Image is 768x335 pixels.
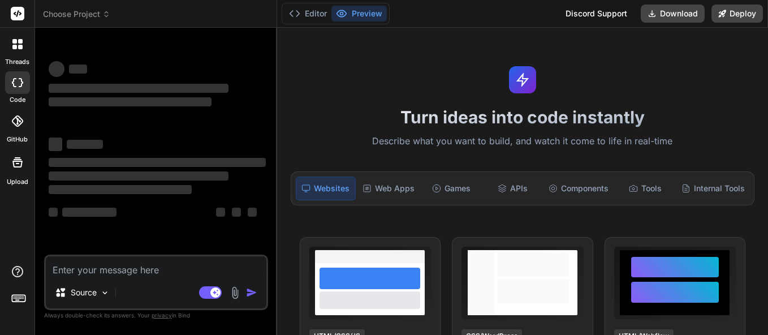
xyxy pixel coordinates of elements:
span: ‌ [49,138,62,151]
div: Websites [296,177,356,200]
img: icon [246,287,257,298]
div: APIs [483,177,542,200]
button: Download [641,5,705,23]
span: ‌ [49,185,192,194]
span: ‌ [49,208,58,217]
label: GitHub [7,135,28,144]
p: Source [71,287,97,298]
span: ‌ [67,140,103,149]
img: attachment [228,286,241,299]
h1: Turn ideas into code instantly [284,107,761,127]
span: ‌ [216,208,225,217]
label: Upload [7,177,28,187]
div: Discord Support [559,5,634,23]
div: Tools [615,177,675,200]
div: Web Apps [358,177,419,200]
div: Games [421,177,481,200]
p: Describe what you want to build, and watch it come to life in real-time [284,134,761,149]
button: Editor [284,6,331,22]
button: Preview [331,6,387,22]
div: Internal Tools [677,177,749,200]
span: ‌ [49,61,64,77]
span: ‌ [49,84,228,93]
p: Always double-check its answers. Your in Bind [44,310,268,321]
span: ‌ [49,171,228,181]
label: code [10,95,25,105]
span: privacy [152,312,172,319]
span: ‌ [232,208,241,217]
span: Choose Project [43,8,110,20]
label: threads [5,57,29,67]
span: ‌ [49,97,212,106]
span: ‌ [62,208,117,217]
button: Deploy [711,5,763,23]
span: ‌ [69,65,87,74]
span: ‌ [248,208,257,217]
div: Components [544,177,613,200]
img: Pick Models [100,288,110,298]
span: ‌ [49,158,266,167]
